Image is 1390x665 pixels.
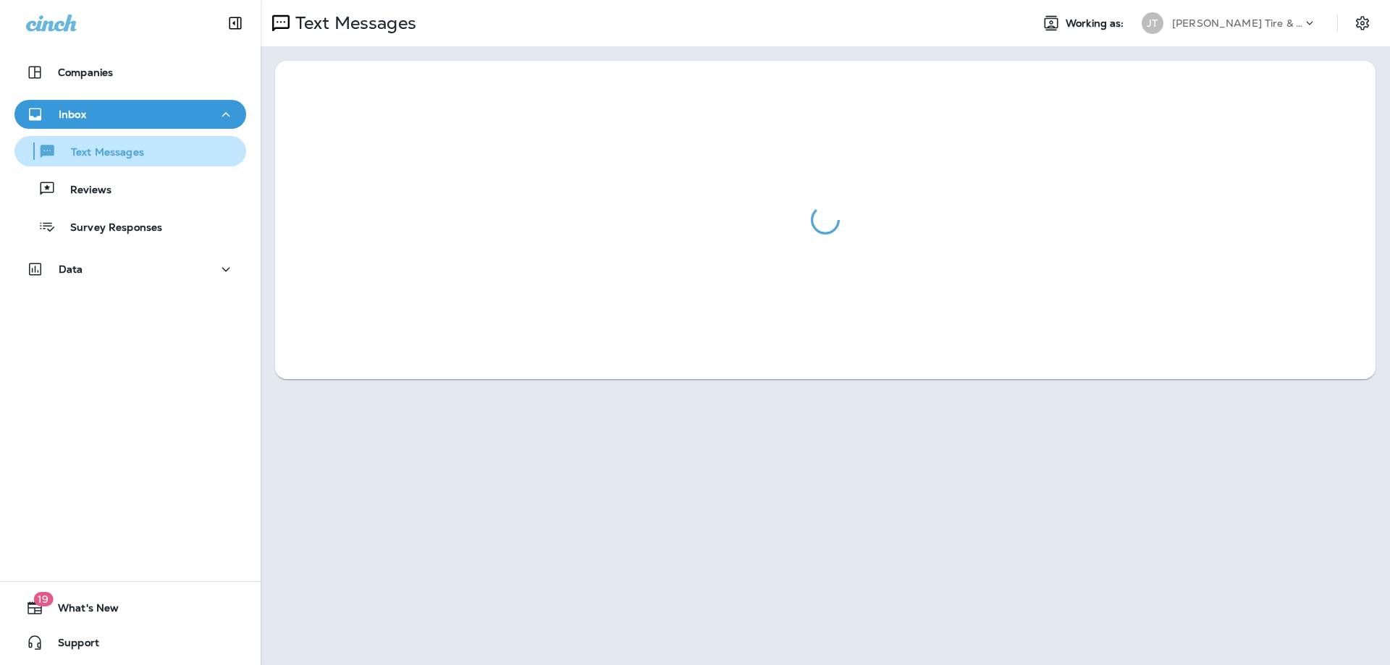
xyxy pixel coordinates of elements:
[43,637,99,654] span: Support
[58,67,113,78] p: Companies
[14,211,246,242] button: Survey Responses
[1142,12,1163,34] div: JT
[14,255,246,284] button: Data
[14,174,246,204] button: Reviews
[14,100,246,129] button: Inbox
[56,221,162,235] p: Survey Responses
[290,12,416,34] p: Text Messages
[33,592,53,606] span: 19
[1172,17,1302,29] p: [PERSON_NAME] Tire & Auto
[215,9,256,38] button: Collapse Sidebar
[14,136,246,166] button: Text Messages
[59,263,83,275] p: Data
[1349,10,1376,36] button: Settings
[14,58,246,87] button: Companies
[14,628,246,657] button: Support
[59,109,86,120] p: Inbox
[56,146,144,160] p: Text Messages
[14,593,246,622] button: 19What's New
[43,602,119,619] span: What's New
[56,184,111,198] p: Reviews
[1066,17,1127,30] span: Working as:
